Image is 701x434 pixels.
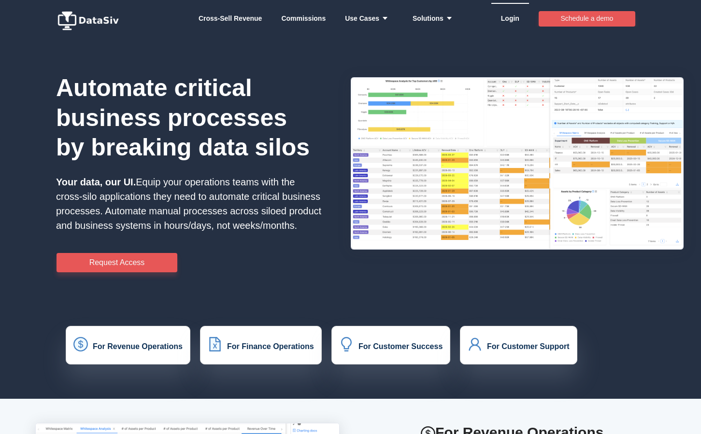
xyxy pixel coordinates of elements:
[539,11,635,27] button: Schedule a demo
[443,15,453,22] i: icon: caret-down
[56,11,124,30] img: logo
[345,14,393,22] strong: Use Cases
[379,15,388,22] i: icon: caret-down
[339,343,443,351] a: icon: bulbFor Customer Success
[281,4,326,33] a: Commissions
[56,177,136,187] strong: Your data, our UI.
[413,14,458,22] strong: Solutions
[199,4,262,33] a: Whitespace
[57,253,177,272] button: Request Access
[460,326,577,364] button: icon: userFor Customer Support
[73,343,183,351] a: icon: dollarFor Revenue Operations
[200,326,322,364] button: icon: file-excelFor Finance Operations
[66,326,190,364] button: icon: dollarFor Revenue Operations
[56,73,322,163] h1: Automate critical business processes by breaking data silos
[208,343,314,351] a: icon: file-excelFor Finance Operations
[468,343,570,351] a: icon: userFor Customer Support
[351,77,684,250] img: HxQKbKb.png
[501,4,519,33] a: Login
[331,326,450,364] button: icon: bulbFor Customer Success
[56,177,321,231] span: Equip your operations teams with the cross-silo applications they need to automate critical busin...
